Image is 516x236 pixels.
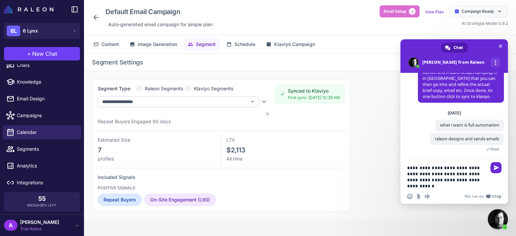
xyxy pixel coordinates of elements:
button: Cancel editing [265,111,270,116]
span: 55 [38,196,46,202]
span: Crisp [491,194,501,199]
span: Synced to Klaviyo [288,87,340,95]
div: POSITIVE SIGNALS [98,185,344,191]
span: Send a file [416,194,421,199]
img: Raleon Logo [4,5,53,13]
span: Image Generation [138,41,177,48]
button: Image Generation [126,38,181,51]
a: Knowledge [3,75,81,89]
a: Segments [3,142,81,156]
div: A [4,220,17,231]
a: Raleon Logo [4,5,56,13]
span: Close chat [497,43,504,50]
span: Campaign Ready [462,8,494,14]
span: 3 [409,8,416,15]
span: raleon designs and sends emails [435,136,499,142]
div: Estimated Size [98,136,215,144]
span: On-Site Engagement (L90) [150,196,210,203]
h2: Segment Settings [92,58,508,67]
span: New Chat [32,50,57,58]
span: Segment [196,41,216,48]
div: Click to edit description [105,19,215,30]
div: More channels [491,58,500,67]
span: Audio message [425,194,430,199]
div: profiles [98,155,215,162]
span: Repeat Buyers [103,196,136,203]
span: Segments [17,145,76,153]
span: Calendar [17,129,76,136]
button: +New Chat [4,47,80,60]
span: Read [490,147,499,151]
span: Raleon Segments [145,85,183,92]
div: All time [226,155,344,162]
input: Raleon Segments [137,86,142,91]
span: Klaviyo Segments [194,85,233,92]
span: Insert an emoji [407,194,413,199]
div: Click to edit campaign name [103,5,215,18]
button: 6L6 Lynx [4,23,80,39]
div: Chat [441,43,468,53]
a: Chats [3,58,81,72]
a: Analytics [3,159,81,173]
span: Messages Left [27,203,57,208]
div: Close chat [488,209,508,229]
span: Integrations [17,179,76,186]
span: Chats [17,61,76,69]
button: Content [89,38,123,51]
span: Campaigns [17,112,76,119]
span: Send [490,162,502,173]
button: Schedule [222,38,259,51]
button: Email Setup3 [380,5,420,17]
a: Integrations [3,176,81,190]
span: Schedule [234,41,255,48]
span: We run on [465,194,484,199]
h4: Included Signals [98,174,344,181]
div: 6L [7,26,20,36]
span: + [27,50,31,58]
span: Auto‑generated email campaign for simple plan [108,21,213,28]
span: 7 [98,146,102,154]
a: View Plan [425,9,444,14]
span: Klaviyo Campaign [274,41,315,48]
span: Segment Type: [98,85,131,92]
span: [PERSON_NAME] [20,219,59,226]
span: Analytics [17,162,76,170]
span: $2,113 [226,146,246,154]
span: Content [101,41,119,48]
span: AI Strategist Model 0.9.2 [462,21,508,26]
span: Repeat Buyers Engaged 90 days [98,119,171,124]
button: Segment [184,38,220,51]
input: Klaviyo Segments [186,86,191,91]
button: Klaviyo Campaign [262,38,319,51]
div: LTV [226,136,344,144]
span: Trial Active [20,226,59,232]
span: 6 Lynx [23,27,38,35]
a: We run onCrisp [465,194,501,199]
div: [DATE] [448,111,461,115]
span: First sync: [DATE] 10:39 AM [288,95,340,101]
span: Knowledge [17,78,76,86]
span: what i want is full automation [440,122,499,128]
textarea: Compose your message... [407,165,486,189]
a: Email Design [3,92,81,106]
span: Email Setup [384,8,406,14]
a: Calendar [3,125,81,139]
span: Email Design [17,95,76,102]
span: Chat [454,43,463,53]
a: Campaigns [3,108,81,123]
